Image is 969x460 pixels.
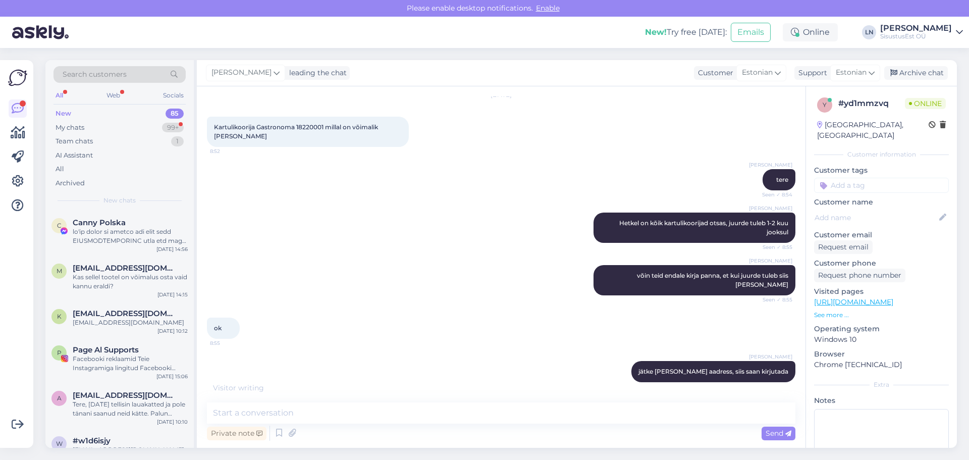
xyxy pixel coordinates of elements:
[63,69,127,80] span: Search customers
[619,219,790,236] span: Hetkel on kõik kartulikoorijad otsas, juurde tuleb 1-2 kuu jooksul
[73,309,178,318] span: kaililottajuhkam@gmail.com
[73,436,111,445] span: #w1d6isjy
[814,258,949,269] p: Customer phone
[749,353,792,361] span: [PERSON_NAME]
[814,150,949,159] div: Customer information
[749,205,792,212] span: [PERSON_NAME]
[814,197,949,208] p: Customer name
[766,429,791,438] span: Send
[264,383,265,392] span: .
[814,334,949,345] p: Windows 10
[166,109,184,119] div: 85
[214,324,222,332] span: ok
[56,136,93,146] div: Team chats
[214,123,380,140] span: Kartulikoorija Gastronoma 18220001 millal on võimalik [PERSON_NAME]
[73,391,178,400] span: alla.fedotova.777@gmail.com
[533,4,563,13] span: Enable
[73,264,178,273] span: maritleito@gmail.com
[156,373,188,380] div: [DATE] 15:06
[783,23,838,41] div: Online
[794,68,827,78] div: Support
[56,164,64,174] div: All
[694,68,733,78] div: Customer
[73,445,188,454] div: [EMAIL_ADDRESS][DOMAIN_NAME]
[73,318,188,327] div: [EMAIL_ADDRESS][DOMAIN_NAME]
[57,313,62,320] span: k
[749,161,792,169] span: [PERSON_NAME]
[57,349,62,356] span: P
[161,89,186,102] div: Socials
[210,339,248,347] span: 8:55
[814,324,949,334] p: Operating system
[53,89,65,102] div: All
[814,178,949,193] input: Add a tag
[817,120,929,141] div: [GEOGRAPHIC_DATA], [GEOGRAPHIC_DATA]
[884,66,948,80] div: Archive chat
[823,101,827,109] span: y
[73,227,188,245] div: lo'ip dolor si ametco adi elit sedd EIUSMODTEMPORINC utla etd magn aliquaenima minimven. quisnos ...
[814,395,949,406] p: Notes
[815,212,937,223] input: Add name
[755,243,792,251] span: Seen ✓ 8:55
[814,349,949,360] p: Browser
[56,440,63,447] span: w
[637,272,790,288] span: võin teid endale kirja panna, et kui juurde tuleb siis [PERSON_NAME]
[162,123,184,133] div: 99+
[103,196,136,205] span: New chats
[56,150,93,161] div: AI Assistant
[104,89,122,102] div: Web
[157,327,188,335] div: [DATE] 10:12
[207,383,795,393] div: Visitor writing
[814,311,949,320] p: See more ...
[814,165,949,176] p: Customer tags
[73,400,188,418] div: Tere, [DATE] tellisin lauakatted ja pole tänani saanud neid kätte. Palun kontrollige minu tellimu...
[814,360,949,370] p: Chrome [TECHNICAL_ID]
[207,427,266,440] div: Private note
[57,267,62,275] span: m
[755,191,792,198] span: Seen ✓ 8:54
[776,176,788,183] span: tere
[749,257,792,265] span: [PERSON_NAME]
[56,123,84,133] div: My chats
[755,296,792,303] span: Seen ✓ 8:55
[731,23,771,42] button: Emails
[73,345,139,354] span: Page Al Supports
[57,222,62,229] span: C
[645,26,727,38] div: Try free [DATE]:
[56,178,85,188] div: Archived
[645,27,667,37] b: New!
[638,368,788,375] span: jätke [PERSON_NAME] aadress, siis saan kirjutada
[814,269,905,282] div: Request phone number
[157,418,188,426] div: [DATE] 10:10
[905,98,946,109] span: Online
[814,297,893,306] a: [URL][DOMAIN_NAME]
[880,24,963,40] a: [PERSON_NAME]SisustusEst OÜ
[814,230,949,240] p: Customer email
[210,147,248,155] span: 8:52
[73,218,126,227] span: Canny Polska
[156,245,188,253] div: [DATE] 14:56
[814,380,949,389] div: Extra
[285,68,347,78] div: leading the chat
[880,32,952,40] div: SisustusEst OÜ
[211,67,272,78] span: [PERSON_NAME]
[56,109,71,119] div: New
[838,97,905,110] div: # yd1mmzvq
[73,273,188,291] div: Kas sellel tootel on võimalus osta vaid kannu eraldi?
[814,286,949,297] p: Visited pages
[171,136,184,146] div: 1
[73,354,188,373] div: Facebooki reklaamid Teie Instagramiga lingitud Facebooki konto on identiteedivarguse kahtluse tõt...
[8,68,27,87] img: Askly Logo
[57,394,62,402] span: a
[862,25,876,39] div: LN
[157,291,188,298] div: [DATE] 14:15
[836,67,867,78] span: Estonian
[880,24,952,32] div: [PERSON_NAME]
[814,240,873,254] div: Request email
[742,67,773,78] span: Estonian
